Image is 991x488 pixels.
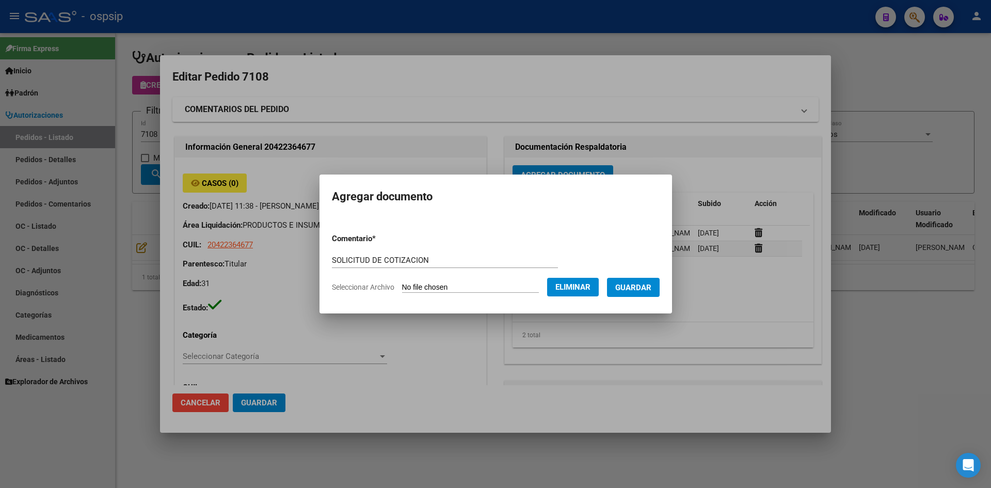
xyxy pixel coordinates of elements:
[547,278,599,296] button: Eliminar
[332,187,660,207] h2: Agregar documento
[615,283,651,292] span: Guardar
[555,282,590,292] span: Eliminar
[332,283,394,291] span: Seleccionar Archivo
[332,233,430,245] p: Comentario
[956,453,981,478] div: Open Intercom Messenger
[607,278,660,297] button: Guardar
